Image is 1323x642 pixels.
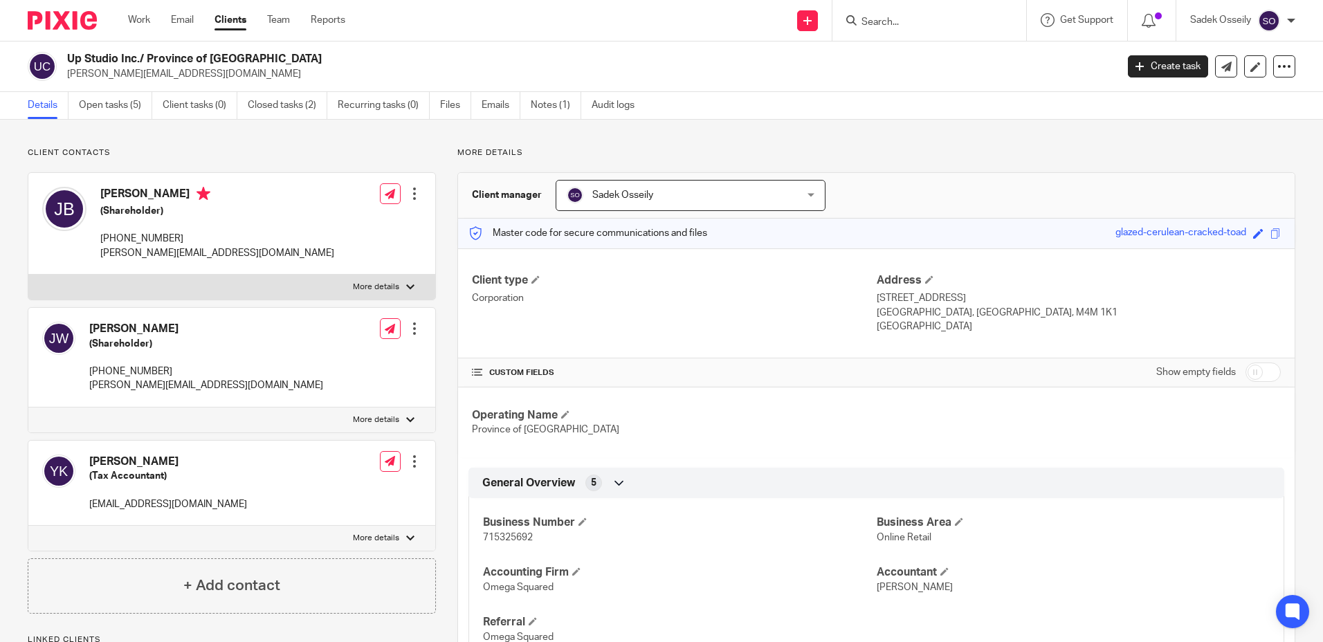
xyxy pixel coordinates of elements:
[100,246,334,260] p: [PERSON_NAME][EMAIL_ADDRESS][DOMAIN_NAME]
[89,365,323,378] p: [PHONE_NUMBER]
[42,322,75,355] img: svg%3E
[877,515,1270,530] h4: Business Area
[472,291,876,305] p: Corporation
[531,92,581,119] a: Notes (1)
[171,13,194,27] a: Email
[472,367,876,378] h4: CUSTOM FIELDS
[215,13,246,27] a: Clients
[877,583,953,592] span: [PERSON_NAME]
[1128,55,1208,77] a: Create task
[483,533,533,542] span: 715325692
[472,408,876,423] h4: Operating Name
[483,565,876,580] h4: Accounting Firm
[1115,226,1246,241] div: glazed-cerulean-cracked-toad
[877,291,1281,305] p: [STREET_ADDRESS]
[197,187,210,201] i: Primary
[79,92,152,119] a: Open tasks (5)
[353,282,399,293] p: More details
[311,13,345,27] a: Reports
[468,226,707,240] p: Master code for secure communications and files
[472,425,619,434] span: Province of [GEOGRAPHIC_DATA]
[877,533,931,542] span: Online Retail
[483,515,876,530] h4: Business Number
[592,92,645,119] a: Audit logs
[28,147,436,158] p: Client contacts
[482,476,575,490] span: General Overview
[472,273,876,288] h4: Client type
[89,469,247,483] h5: (Tax Accountant)
[472,188,542,202] h3: Client manager
[67,52,899,66] h2: Up Studio Inc./ Province of [GEOGRAPHIC_DATA]
[100,204,334,218] h5: (Shareholder)
[483,632,554,642] span: Omega Squared
[483,615,876,630] h4: Referral
[877,565,1270,580] h4: Accountant
[877,273,1281,288] h4: Address
[567,187,583,203] img: svg%3E
[483,583,554,592] span: Omega Squared
[100,187,334,204] h4: [PERSON_NAME]
[28,52,57,81] img: svg%3E
[28,92,69,119] a: Details
[591,476,596,490] span: 5
[1258,10,1280,32] img: svg%3E
[592,190,653,200] span: Sadek Osseily
[89,455,247,469] h4: [PERSON_NAME]
[28,11,97,30] img: Pixie
[877,320,1281,333] p: [GEOGRAPHIC_DATA]
[860,17,985,29] input: Search
[89,337,323,351] h5: (Shareholder)
[163,92,237,119] a: Client tasks (0)
[67,67,1107,81] p: [PERSON_NAME][EMAIL_ADDRESS][DOMAIN_NAME]
[100,232,334,246] p: [PHONE_NUMBER]
[42,455,75,488] img: svg%3E
[353,414,399,425] p: More details
[457,147,1295,158] p: More details
[877,306,1281,320] p: [GEOGRAPHIC_DATA], [GEOGRAPHIC_DATA], M4M 1K1
[183,575,280,596] h4: + Add contact
[338,92,430,119] a: Recurring tasks (0)
[89,322,323,336] h4: [PERSON_NAME]
[1156,365,1236,379] label: Show empty fields
[1190,13,1251,27] p: Sadek Osseily
[89,378,323,392] p: [PERSON_NAME][EMAIL_ADDRESS][DOMAIN_NAME]
[353,533,399,544] p: More details
[1060,15,1113,25] span: Get Support
[482,92,520,119] a: Emails
[42,187,86,231] img: svg%3E
[440,92,471,119] a: Files
[248,92,327,119] a: Closed tasks (2)
[267,13,290,27] a: Team
[128,13,150,27] a: Work
[89,497,247,511] p: [EMAIL_ADDRESS][DOMAIN_NAME]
